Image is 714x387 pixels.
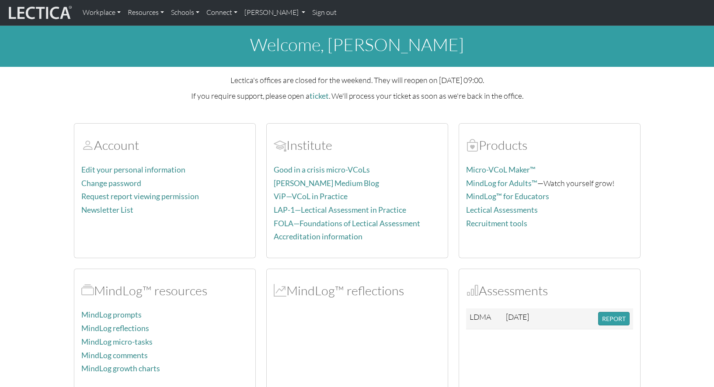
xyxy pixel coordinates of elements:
h2: MindLog™ resources [81,283,248,298]
a: [PERSON_NAME] [241,3,309,22]
span: [DATE] [506,312,529,321]
a: Lectical Assessments [466,205,538,214]
button: REPORT [598,312,630,325]
span: Account [81,137,94,153]
a: Request report viewing permission [81,192,199,201]
a: Change password [81,179,141,188]
h2: Institute [274,138,441,153]
a: MindLog comments [81,351,148,360]
a: Good in a crisis micro-VCoLs [274,165,370,174]
h2: Products [466,138,633,153]
a: MindLog micro-tasks [81,337,153,346]
span: MindLog [274,283,286,298]
span: Products [466,137,479,153]
span: Assessments [466,283,479,298]
a: MindLog for Adults™ [466,179,537,188]
a: FOLA—Foundations of Lectical Assessment [274,219,420,228]
a: Sign out [309,3,340,22]
p: If you require support, please open a . We'll process your ticket as soon as we're back in the of... [74,90,641,102]
a: Recruitment tools [466,219,527,228]
td: LDMA [466,308,503,329]
a: MindLog prompts [81,310,142,319]
a: ViP—VCoL in Practice [274,192,348,201]
a: Workplace [79,3,124,22]
a: [PERSON_NAME] Medium Blog [274,179,379,188]
a: MindLog growth charts [81,364,160,373]
p: —Watch yourself grow! [466,177,633,190]
h2: Assessments [466,283,633,298]
a: Schools [167,3,203,22]
a: Newsletter List [81,205,133,214]
h2: Account [81,138,248,153]
img: lecticalive [7,4,72,21]
p: Lectica's offices are closed for the weekend. They will reopen on [DATE] 09:00. [74,74,641,86]
a: Micro-VCoL Maker™ [466,165,536,174]
a: MindLog reflections [81,324,149,333]
span: MindLog™ resources [81,283,94,298]
a: Edit your personal information [81,165,185,174]
a: Connect [203,3,241,22]
h2: MindLog™ reflections [274,283,441,298]
a: MindLog™ for Educators [466,192,549,201]
a: ticket [310,91,329,100]
span: Account [274,137,286,153]
a: Resources [124,3,167,22]
a: Accreditation information [274,232,362,241]
a: LAP-1—Lectical Assessment in Practice [274,205,406,214]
